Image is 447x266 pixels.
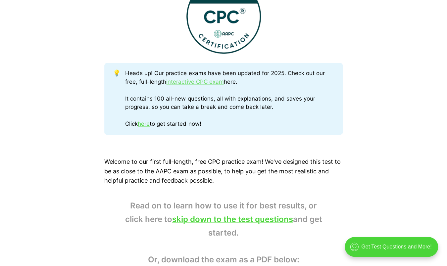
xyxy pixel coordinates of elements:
[339,234,447,266] iframe: portal-trigger
[125,69,334,128] div: Heads up! Our practice exams have been updated for 2025. Check out our free, full-length here. It...
[104,157,343,186] p: Welcome to our first full-length, free CPC practice exam! We've designed this test to be as close...
[138,120,150,127] a: here
[166,78,224,85] a: interactive CPC exam
[172,214,293,224] a: skip down to the test questions
[113,69,125,128] div: 💡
